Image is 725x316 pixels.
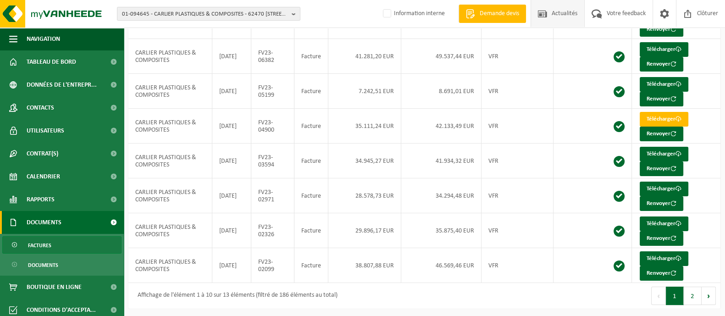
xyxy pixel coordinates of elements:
[401,109,481,144] td: 42.133,49 EUR
[251,74,294,109] td: FV23-05199
[640,42,688,57] a: Télécharger
[328,178,401,213] td: 28.578,73 EUR
[481,178,553,213] td: VFR
[251,213,294,248] td: FV23-02326
[212,248,251,283] td: [DATE]
[640,127,683,141] button: Renvoyer
[640,112,688,127] a: Télécharger
[212,178,251,213] td: [DATE]
[27,28,60,50] span: Navigation
[666,287,684,305] button: 1
[640,251,688,266] a: Télécharger
[459,5,526,23] a: Demande devis
[212,39,251,74] td: [DATE]
[294,248,328,283] td: Facture
[133,288,338,304] div: Affichage de l'élément 1 à 10 sur 13 éléments (filtré de 186 éléments au total)
[128,178,212,213] td: CARLIER PLASTIQUES & COMPOSITES
[2,256,122,273] a: Documents
[640,147,688,161] a: Télécharger
[117,7,300,21] button: 01-094645 - CARLIER PLASTIQUES & COMPOSITES - 62470 [STREET_ADDRESS]
[294,39,328,74] td: Facture
[401,39,481,74] td: 49.537,44 EUR
[251,144,294,178] td: FV23-03594
[640,196,683,211] button: Renvoyer
[481,213,553,248] td: VFR
[328,248,401,283] td: 38.807,88 EUR
[128,213,212,248] td: CARLIER PLASTIQUES & COMPOSITES
[640,182,688,196] a: Télécharger
[251,178,294,213] td: FV23-02971
[128,248,212,283] td: CARLIER PLASTIQUES & COMPOSITES
[27,276,82,299] span: Boutique en ligne
[640,57,683,72] button: Renvoyer
[27,73,97,96] span: Données de l'entrepr...
[328,74,401,109] td: 7.242,51 EUR
[640,77,688,92] a: Télécharger
[640,216,688,231] a: Télécharger
[481,248,553,283] td: VFR
[27,165,60,188] span: Calendrier
[27,119,64,142] span: Utilisateurs
[128,39,212,74] td: CARLIER PLASTIQUES & COMPOSITES
[27,96,54,119] span: Contacts
[294,74,328,109] td: Facture
[481,109,553,144] td: VFR
[27,50,76,73] span: Tableau de bord
[294,144,328,178] td: Facture
[401,248,481,283] td: 46.569,46 EUR
[481,144,553,178] td: VFR
[128,109,212,144] td: CARLIER PLASTIQUES & COMPOSITES
[401,213,481,248] td: 35.875,40 EUR
[294,178,328,213] td: Facture
[212,109,251,144] td: [DATE]
[251,39,294,74] td: FV23-06382
[212,144,251,178] td: [DATE]
[481,74,553,109] td: VFR
[251,248,294,283] td: FV23-02099
[294,109,328,144] td: Facture
[27,211,61,234] span: Documents
[401,74,481,109] td: 8.691,01 EUR
[212,74,251,109] td: [DATE]
[128,74,212,109] td: CARLIER PLASTIQUES & COMPOSITES
[640,92,683,106] button: Renvoyer
[401,178,481,213] td: 34.294,48 EUR
[128,144,212,178] td: CARLIER PLASTIQUES & COMPOSITES
[481,39,553,74] td: VFR
[381,7,445,21] label: Information interne
[640,266,683,281] button: Renvoyer
[28,237,51,254] span: Factures
[477,9,521,18] span: Demande devis
[651,287,666,305] button: Previous
[684,287,702,305] button: 2
[294,213,328,248] td: Facture
[251,109,294,144] td: FV23-04900
[640,161,683,176] button: Renvoyer
[328,39,401,74] td: 41.281,20 EUR
[328,213,401,248] td: 29.896,17 EUR
[702,287,716,305] button: Next
[212,213,251,248] td: [DATE]
[122,7,288,21] span: 01-094645 - CARLIER PLASTIQUES & COMPOSITES - 62470 [STREET_ADDRESS]
[2,236,122,254] a: Factures
[640,231,683,246] button: Renvoyer
[27,142,58,165] span: Contrat(s)
[328,144,401,178] td: 34.945,27 EUR
[640,22,683,37] button: Renvoyer
[27,188,55,211] span: Rapports
[28,256,58,274] span: Documents
[328,109,401,144] td: 35.111,24 EUR
[401,144,481,178] td: 41.934,32 EUR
